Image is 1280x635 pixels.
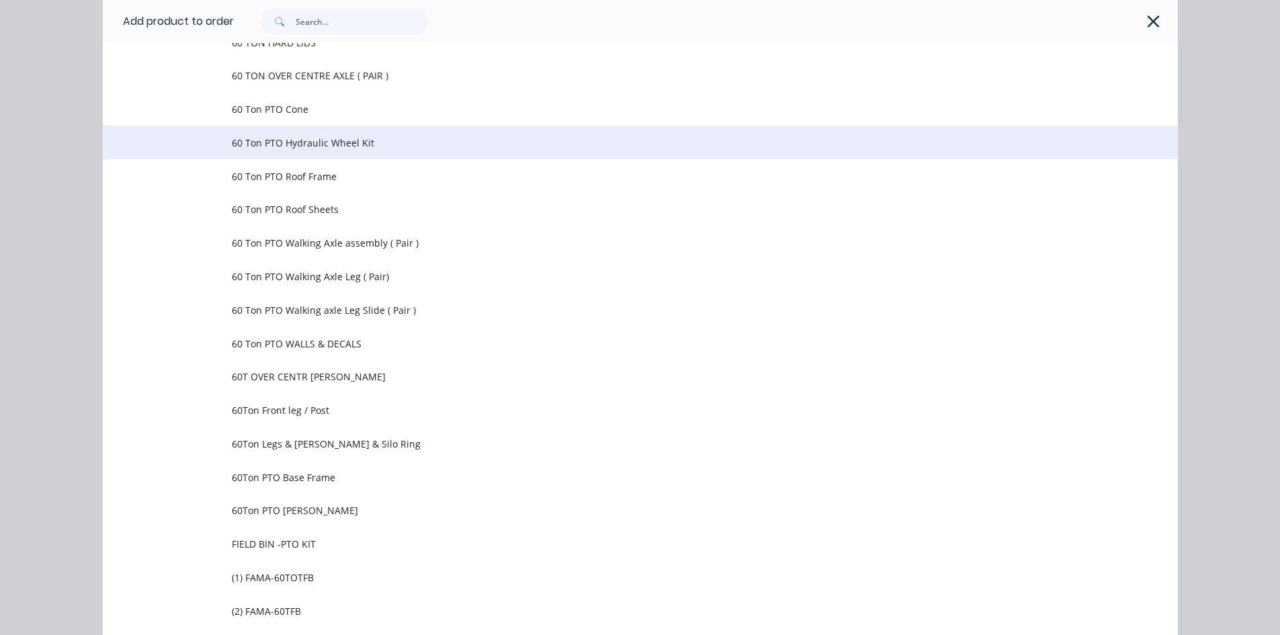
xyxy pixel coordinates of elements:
[232,437,988,451] span: 60Ton Legs & [PERSON_NAME] & Silo Ring
[232,370,988,384] span: 60T OVER CENTR [PERSON_NAME]
[232,236,988,250] span: 60 Ton PTO Walking Axle assembly ( Pair )
[232,136,988,150] span: 60 Ton PTO Hydraulic Wheel Kit
[232,337,988,351] span: 60 Ton PTO WALLS & DECALS
[232,102,988,116] span: 60 Ton PTO Cone
[232,202,988,216] span: 60 Ton PTO Roof Sheets
[232,537,988,551] span: FIELD BIN -PTO KIT
[296,8,429,35] input: Search...
[232,470,988,484] span: 60Ton PTO Base Frame
[232,303,988,317] span: 60 Ton PTO Walking axle Leg Slide ( Pair )
[232,69,988,83] span: 60 TON OVER CENTRE AXLE ( PAIR )
[232,169,988,183] span: 60 Ton PTO Roof Frame
[232,570,988,585] span: (1) FAMA-60TOTFB
[232,503,988,517] span: 60Ton PTO [PERSON_NAME]
[232,269,988,284] span: 60 Ton PTO Walking Axle Leg ( Pair)
[232,604,988,618] span: (2) FAMA-60TFB
[232,403,988,417] span: 60Ton Front leg / Post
